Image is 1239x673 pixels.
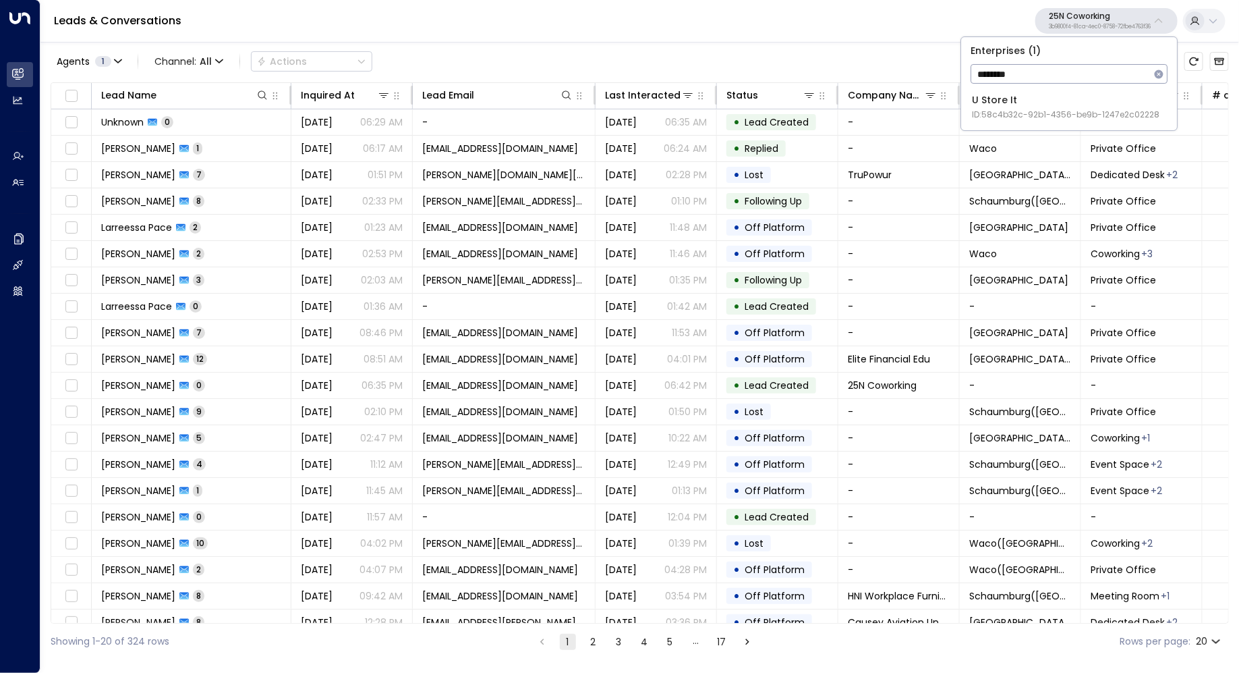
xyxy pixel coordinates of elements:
span: Oct 09, 2025 [605,221,637,234]
td: - [960,294,1081,319]
span: Toggle select row [63,193,80,210]
span: Oct 10, 2025 [605,194,637,208]
td: - [838,294,960,319]
span: Waco(TX) [969,563,1071,576]
span: egavin@datastewardpllc.com [422,405,578,419]
span: Oct 08, 2025 [301,247,333,261]
span: Sep 05, 2025 [301,352,333,366]
span: katie.poole@data-axle.com [422,273,585,287]
span: Oct 07, 2025 [605,326,637,340]
span: Private Office [1091,273,1156,287]
p: 11:45 AM [366,484,403,497]
span: Sep 23, 2025 [301,563,333,576]
span: Oct 04, 2025 [301,273,333,287]
button: page 1 [560,634,576,650]
p: 06:35 AM [665,115,707,129]
span: 2 [193,564,204,575]
span: Following Up [745,194,802,208]
div: Lead Name [101,87,156,103]
span: Oct 09, 2025 [605,247,637,261]
span: Toggle select row [63,219,80,236]
button: Channel:All [149,52,229,71]
span: Lead Created [745,379,809,392]
button: Go to next page [739,634,755,650]
span: Yesterday [605,115,637,129]
span: Toggle select row [63,114,80,131]
span: Katie Poole [101,273,175,287]
span: Sep 24, 2025 [605,537,637,550]
span: Oct 08, 2025 [605,273,637,287]
div: Private Office [1161,589,1170,603]
span: Sep 30, 2025 [301,379,333,392]
span: paulina@rockhaveninsurance.com [422,247,578,261]
button: Actions [251,51,372,72]
span: Jurijs Girtakovskis [101,537,175,550]
span: HNI Workplace Furnishings [848,589,950,603]
p: 25N Coworking [1049,12,1151,20]
p: 04:02 PM [360,537,403,550]
span: Unknown [101,115,144,129]
span: Private Office [1091,221,1156,234]
span: Sep 29, 2025 [301,326,333,340]
span: Toggle select row [63,404,80,421]
div: • [733,585,740,608]
td: - [838,267,960,293]
p: 06:42 PM [664,379,707,392]
p: 02:10 PM [364,405,403,419]
p: 06:35 PM [362,379,403,392]
span: Toggle select row [63,456,80,473]
span: Off Platform [745,247,805,261]
p: 3b9800f4-81ca-4ec0-8758-72fbe4763f36 [1049,24,1151,30]
span: 0 [193,511,205,522]
div: • [733,190,740,213]
span: Toggle select row [63,377,80,394]
p: 06:24 AM [664,142,707,155]
p: 11:57 AM [367,510,403,524]
div: Button group with a nested menu [251,51,372,72]
span: Sep 26, 2025 [605,510,637,524]
p: 04:07 PM [359,563,403,576]
div: • [733,400,740,423]
p: 04:01 PM [667,352,707,366]
td: - [838,478,960,504]
td: - [838,320,960,346]
p: 08:46 PM [359,326,403,340]
p: 01:36 AM [364,300,403,313]
span: Oct 06, 2025 [605,352,637,366]
div: • [733,506,740,529]
span: Larreessa Pace [101,221,172,234]
span: Agents [57,57,90,66]
span: 8 [193,590,204,601]
span: Oct 08, 2025 [301,300,333,313]
p: 02:33 PM [362,194,403,208]
div: Actions [257,55,307,68]
span: Private Office [1091,142,1156,155]
div: 20 [1196,632,1223,651]
td: - [1081,504,1203,530]
span: Toggle select row [63,535,80,552]
span: Private Office [1091,194,1156,208]
p: 11:48 AM [670,221,707,234]
span: Off Platform [745,484,805,497]
button: Go to page 5 [662,634,679,650]
span: Off Platform [745,352,805,366]
div: • [733,321,740,344]
span: Oct 08, 2025 [605,300,637,313]
div: Meeting Room,Private Office [1142,537,1153,550]
span: Channel: [149,52,229,71]
p: Enterprises ( 1 ) [967,43,1172,59]
p: 02:53 PM [362,247,403,261]
span: eichelbergerl@hniworkplacefurnishings.com [422,589,578,603]
span: Sep 23, 2025 [605,563,637,576]
span: Toggle select row [63,509,80,526]
label: Rows per page: [1120,635,1190,649]
span: Private Office [1091,352,1156,366]
td: - [960,504,1081,530]
span: Refresh [1184,52,1203,71]
span: 9 [193,406,205,417]
span: 1 [95,56,111,67]
div: Lead Name [101,87,269,103]
td: - [838,241,960,267]
div: Status [726,87,758,103]
div: • [733,532,740,555]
